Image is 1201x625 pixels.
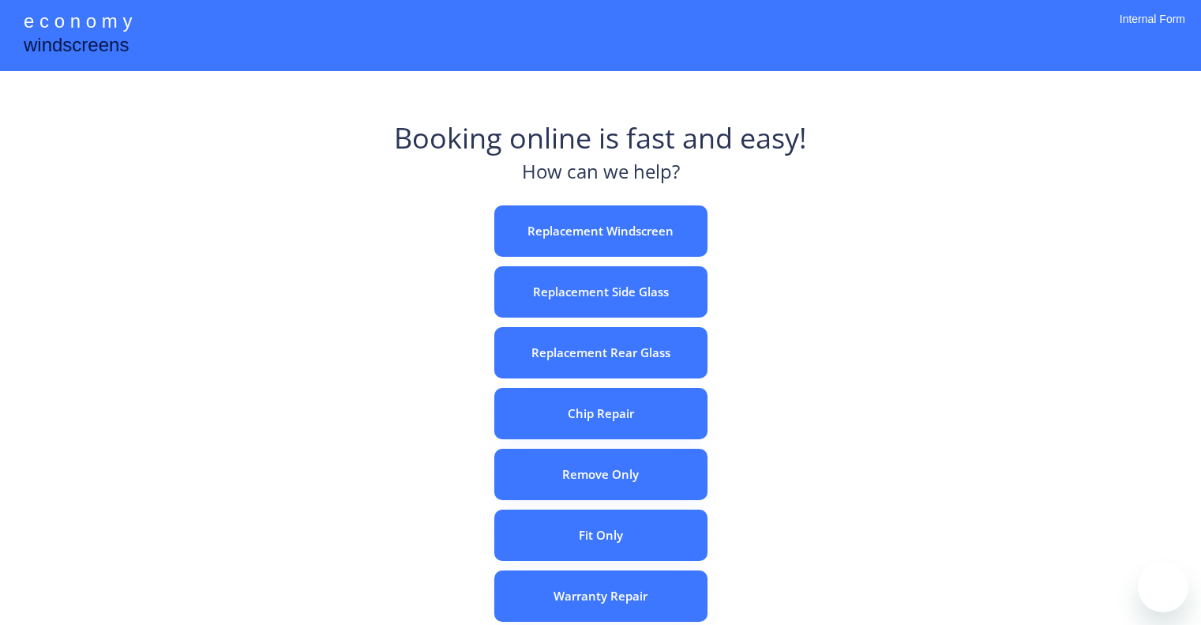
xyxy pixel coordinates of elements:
[494,449,707,500] button: Remove Only
[494,327,707,378] button: Replacement Rear Glass
[494,266,707,318] button: Replacement Side Glass
[522,158,680,194] div: How can we help?
[24,8,132,38] div: e c o n o m y
[494,570,707,622] button: Warranty Repair
[24,32,129,62] div: windscreens
[1120,12,1185,47] div: Internal Form
[494,388,707,439] button: Chip Repair
[494,205,707,257] button: Replacement Windscreen
[494,510,707,561] button: Fit Only
[1138,562,1188,612] iframe: Button to launch messaging window
[394,119,807,158] div: Booking online is fast and easy!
